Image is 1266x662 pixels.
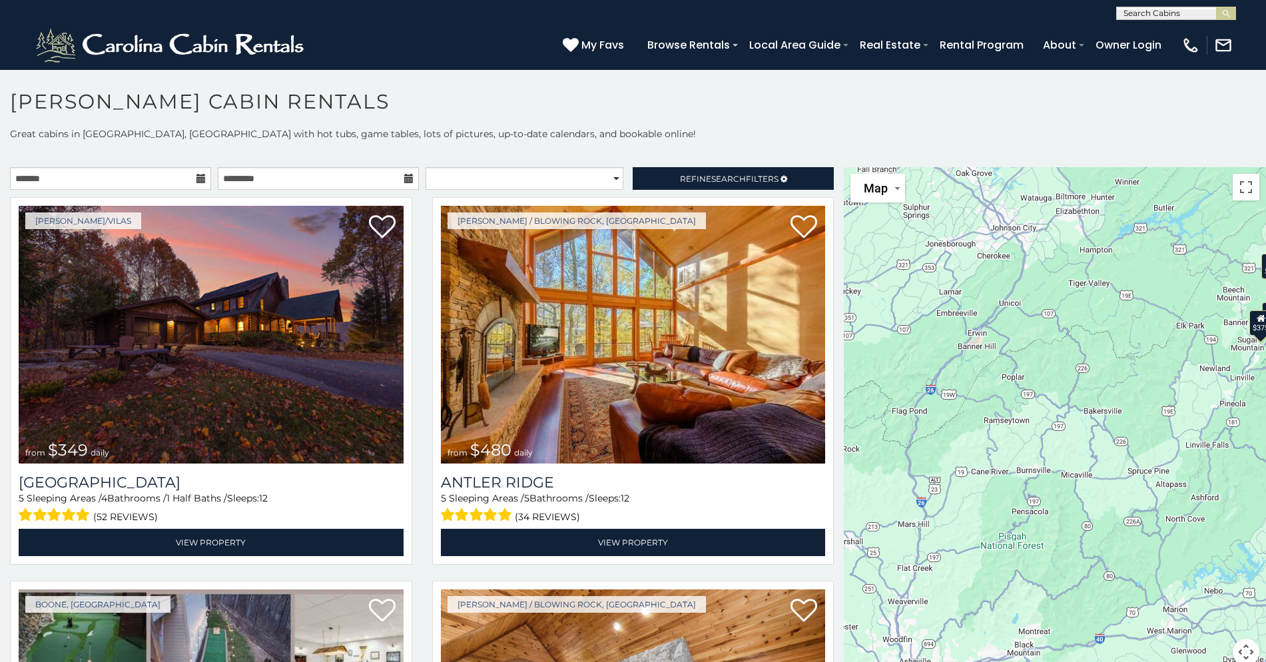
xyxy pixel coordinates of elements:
a: Real Estate [853,33,927,57]
a: [PERSON_NAME] / Blowing Rock, [GEOGRAPHIC_DATA] [448,212,706,229]
a: Add to favorites [369,597,396,625]
span: 5 [441,492,446,504]
a: RefineSearchFilters [633,167,834,190]
a: About [1036,33,1083,57]
span: 4 [101,492,107,504]
a: Rental Program [933,33,1030,57]
button: Change map style [850,174,905,202]
span: daily [514,448,533,458]
h3: Diamond Creek Lodge [19,474,404,492]
img: mail-regular-white.png [1214,36,1233,55]
div: Sleeping Areas / Bathrooms / Sleeps: [19,492,404,525]
a: [GEOGRAPHIC_DATA] [19,474,404,492]
a: [PERSON_NAME]/Vilas [25,212,141,229]
img: phone-regular-white.png [1181,36,1200,55]
span: $480 [470,440,511,460]
span: daily [91,448,109,458]
a: View Property [441,529,826,556]
a: Diamond Creek Lodge from $349 daily [19,206,404,464]
a: Owner Login [1089,33,1168,57]
a: My Favs [563,37,627,54]
a: [PERSON_NAME] / Blowing Rock, [GEOGRAPHIC_DATA] [448,596,706,613]
img: Diamond Creek Lodge [19,206,404,464]
button: Toggle fullscreen view [1233,174,1259,200]
span: Search [711,174,746,184]
img: Antler Ridge [441,206,826,464]
a: Browse Rentals [641,33,737,57]
span: Refine Filters [680,174,779,184]
span: (34 reviews) [515,508,580,525]
div: Sleeping Areas / Bathrooms / Sleeps: [441,492,826,525]
span: 5 [524,492,529,504]
span: 5 [19,492,24,504]
span: from [448,448,468,458]
span: from [25,448,45,458]
img: White-1-2.png [33,25,310,65]
a: Boone, [GEOGRAPHIC_DATA] [25,596,170,613]
span: 12 [259,492,268,504]
span: My Favs [581,37,624,53]
span: 1 Half Baths / [166,492,227,504]
a: Local Area Guide [743,33,847,57]
a: Antler Ridge from $480 daily [441,206,826,464]
span: (52 reviews) [93,508,158,525]
span: Map [864,181,888,195]
span: $349 [48,440,88,460]
a: Add to favorites [791,597,817,625]
a: View Property [19,529,404,556]
a: Add to favorites [791,214,817,242]
a: Antler Ridge [441,474,826,492]
a: Add to favorites [369,214,396,242]
span: 12 [621,492,629,504]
